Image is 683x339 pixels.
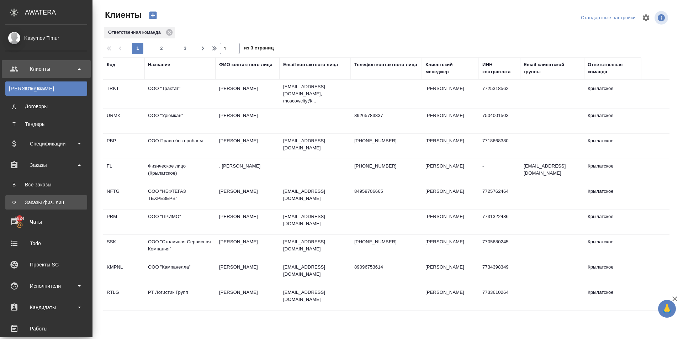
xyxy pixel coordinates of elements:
td: [EMAIL_ADDRESS][DOMAIN_NAME] [520,159,584,184]
span: 5824 [10,215,28,222]
td: Крылатское [584,184,641,209]
td: 7725318562 [479,81,520,106]
button: 2 [156,43,167,54]
td: Крылатское [584,108,641,133]
span: Клиенты [103,9,142,21]
p: 84959706665 [354,188,418,195]
td: Крылатское [584,260,641,285]
td: [PERSON_NAME] [422,108,479,133]
div: Todo [5,238,87,249]
td: ООО Право без проблем [144,134,216,159]
div: Клиентский менеджер [425,61,475,75]
span: Настроить таблицу [637,9,655,26]
p: [EMAIL_ADDRESS][DOMAIN_NAME] [283,264,347,278]
td: [PERSON_NAME] [422,81,479,106]
td: RTLG [103,285,144,310]
td: KMPNL [103,260,144,285]
div: Клиенты [9,85,84,92]
td: [PERSON_NAME] [216,260,280,285]
td: ООО "Кампанелла" [144,260,216,285]
div: Все заказы [9,181,84,188]
p: [EMAIL_ADDRESS][DOMAIN_NAME] [283,213,347,227]
td: [PERSON_NAME] [216,285,280,310]
p: [EMAIL_ADDRESS][DOMAIN_NAME] [283,289,347,303]
div: Название [148,61,170,68]
button: 3 [180,43,191,54]
div: Проекты SC [5,259,87,270]
p: [PHONE_NUMBER] [354,137,418,144]
td: [PERSON_NAME] [422,134,479,159]
p: [PHONE_NUMBER] [354,163,418,170]
button: Создать [144,9,162,21]
p: [EMAIL_ADDRESS][DOMAIN_NAME] [283,137,347,152]
td: 7705680245 [479,235,520,260]
p: 89265783837 [354,112,418,119]
td: Крылатское [584,285,641,310]
td: ООО "Урюмкан" [144,108,216,133]
td: ООО "ПРИМО" [144,210,216,234]
td: SSK [103,235,144,260]
div: ФИО контактного лица [219,61,272,68]
p: [EMAIL_ADDRESS][DOMAIN_NAME] [283,188,347,202]
td: TRKT [103,81,144,106]
td: 2411016184 [479,311,520,335]
p: 89096753614 [354,264,418,271]
td: [PERSON_NAME] [216,311,280,335]
div: Клиенты [5,64,87,74]
td: 7504001503 [479,108,520,133]
td: 7734398349 [479,260,520,285]
p: [EMAIL_ADDRESS][DOMAIN_NAME] [283,238,347,253]
td: FL [103,159,144,184]
a: Работы [2,320,91,338]
td: [PERSON_NAME] [422,311,479,335]
div: Email клиентской группы [524,61,581,75]
div: split button [579,12,637,23]
a: ДДоговоры [5,99,87,113]
td: PRM [103,210,144,234]
div: Kasymov Timur [5,34,87,42]
td: ООО "НЕФТЕГАЗ ТЕХРЕЗЕРВ" [144,184,216,209]
td: [PERSON_NAME] [422,184,479,209]
td: IGKR [103,311,144,335]
td: ООО "Трактат" [144,81,216,106]
a: [PERSON_NAME]Клиенты [5,81,87,96]
div: Исполнители [5,281,87,291]
div: Телефон контактного лица [354,61,417,68]
td: Крылатское [584,210,641,234]
td: PBP [103,134,144,159]
a: Проекты SC [2,256,91,274]
td: [PERSON_NAME] [422,285,479,310]
td: Крылатское [584,81,641,106]
div: Ответственная команда [588,61,637,75]
div: Работы [5,323,87,334]
a: ВВсе заказы [5,178,87,192]
div: AWATERA [25,5,92,20]
td: 7725762464 [479,184,520,209]
span: 2 [156,45,167,52]
span: 🙏 [661,301,673,316]
a: ФЗаказы физ. лиц [5,195,87,210]
td: [PERSON_NAME] [216,81,280,106]
span: 3 [180,45,191,52]
td: 7733610264 [479,285,520,310]
td: [PERSON_NAME] [216,108,280,133]
td: [PERSON_NAME] [422,210,479,234]
div: Заказы [5,160,87,170]
span: Посмотреть информацию [655,11,669,25]
div: Кандидаты [5,302,87,313]
td: NFTG [103,184,144,209]
td: [PERSON_NAME] [216,210,280,234]
div: Договоры [9,103,84,110]
div: Спецификации [5,138,87,149]
div: Ответственная команда [104,27,175,38]
td: . [PERSON_NAME] [216,159,280,184]
p: [PHONE_NUMBER] [354,238,418,245]
button: 🙏 [658,300,676,318]
td: Крылатское [584,311,641,335]
td: Физическое лицо (Крылатское) [144,159,216,184]
td: [PERSON_NAME] [216,184,280,209]
p: Ответственная команда [108,29,163,36]
div: Тендеры [9,121,84,128]
td: Крылатское [584,159,641,184]
a: 5824Чаты [2,213,91,231]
